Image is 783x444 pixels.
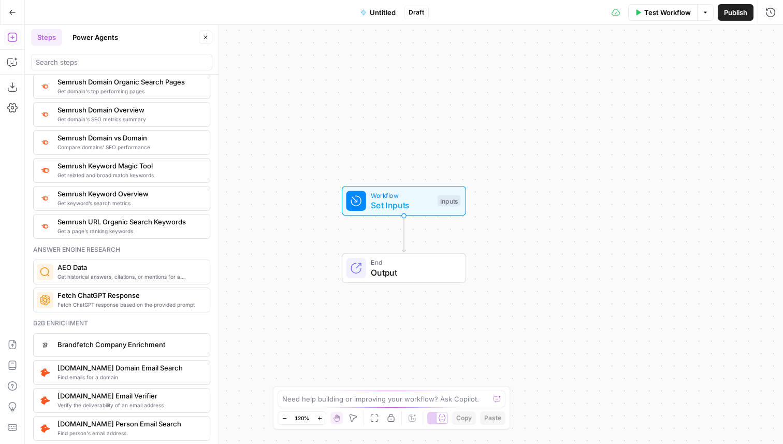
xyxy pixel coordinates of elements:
span: Semrush Keyword Overview [57,189,201,199]
img: otu06fjiulrdwrqmbs7xihm55rg9 [40,82,50,91]
span: Brandfetch Company Enrichment [57,339,201,350]
img: pldo0csms1a1dhwc6q9p59if9iaj [40,395,50,406]
img: pda2t1ka3kbvydj0uf1ytxpc9563 [40,423,50,434]
span: Copy [456,413,472,423]
span: Find emails for a domain [57,373,201,381]
span: Fetch ChatGPT Response [57,290,201,300]
span: Semrush Domain Organic Search Pages [57,77,201,87]
span: Get historical answers, citations, or mentions for a question [57,273,201,281]
span: Output [371,266,455,279]
img: v3j4otw2j2lxnxfkcl44e66h4fup [40,194,50,203]
g: Edge from start to end [402,216,405,252]
img: zn8kcn4lc16eab7ly04n2pykiy7x [40,138,50,147]
span: Get keyword’s search metrics [57,199,201,207]
span: [DOMAIN_NAME] Email Verifier [57,391,201,401]
span: 120% [295,414,309,422]
span: Get domain's top performing pages [57,87,201,95]
span: Get related and broad match keywords [57,171,201,179]
div: WorkflowSet InputsInputs [308,186,500,216]
span: Fetch ChatGPT response based on the provided prompt [57,300,201,309]
span: Set Inputs [371,199,432,211]
div: B2b enrichment [33,319,210,328]
button: Publish [718,4,753,21]
span: AEO Data [57,262,201,273]
button: Paste [480,411,505,425]
input: Search steps [36,57,208,67]
span: Semrush Domain Overview [57,105,201,115]
span: End [371,257,455,267]
span: Semrush URL Organic Search Keywords [57,217,201,227]
img: d2drbpdw36vhgieguaa2mb4tee3c [40,340,50,350]
img: ey5lt04xp3nqzrimtu8q5fsyor3u [40,222,50,231]
button: Copy [452,411,476,425]
button: Power Agents [66,29,124,46]
button: Untitled [354,4,402,21]
button: Steps [31,29,62,46]
span: Get a page’s ranking keywords [57,227,201,235]
span: Verify the deliverability of an email address [57,401,201,409]
span: [DOMAIN_NAME] Person Email Search [57,419,201,429]
span: Paste [484,413,501,423]
span: Untitled [370,7,396,18]
span: Publish [724,7,747,18]
button: Test Workflow [628,4,697,21]
span: Semrush Keyword Magic Tool [57,161,201,171]
span: Draft [409,8,424,17]
span: Workflow [371,190,432,200]
span: Get domain's SEO metrics summary [57,115,201,123]
span: [DOMAIN_NAME] Domain Email Search [57,363,201,373]
img: 4e4w6xi9sjogcjglmt5eorgxwtyu [40,110,50,119]
img: 8a3tdog8tf0qdwwcclgyu02y995m [40,165,50,176]
span: Compare domains' SEO performance [57,143,201,151]
img: 8sr9m752o402vsyv5xlmk1fykvzq [40,367,50,378]
span: Semrush Domain vs Domain [57,133,201,143]
span: Test Workflow [644,7,691,18]
div: Answer engine research [33,245,210,254]
span: Find person's email address [57,429,201,437]
div: Inputs [438,195,460,207]
div: EndOutput [308,253,500,283]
